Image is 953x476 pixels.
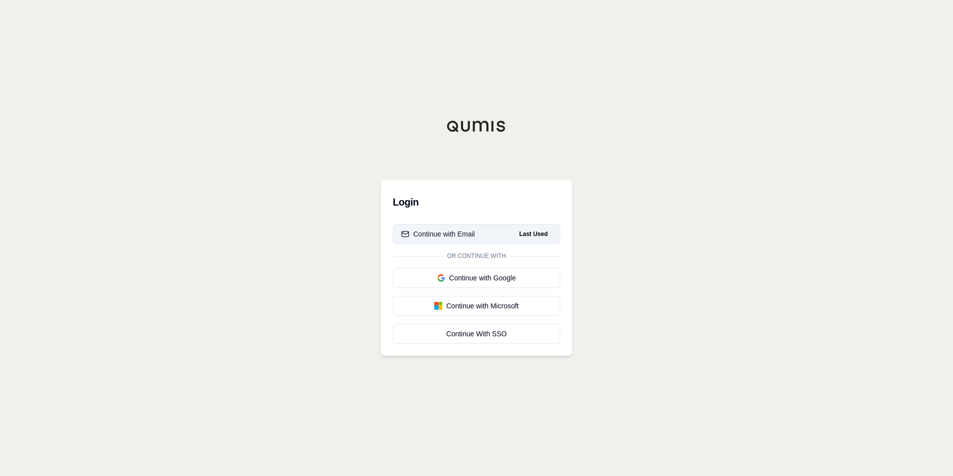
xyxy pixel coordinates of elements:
button: Continue with EmailLast Used [393,224,560,244]
button: Continue with Microsoft [393,296,560,316]
span: Last Used [515,228,552,240]
div: Continue with Email [401,229,475,239]
img: Qumis [447,120,506,132]
div: Continue with Microsoft [401,301,552,311]
span: Or continue with [443,252,510,260]
h3: Login [393,192,560,212]
a: Continue With SSO [393,324,560,344]
button: Continue with Google [393,268,560,288]
div: Continue with Google [401,273,552,283]
div: Continue With SSO [401,329,552,339]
